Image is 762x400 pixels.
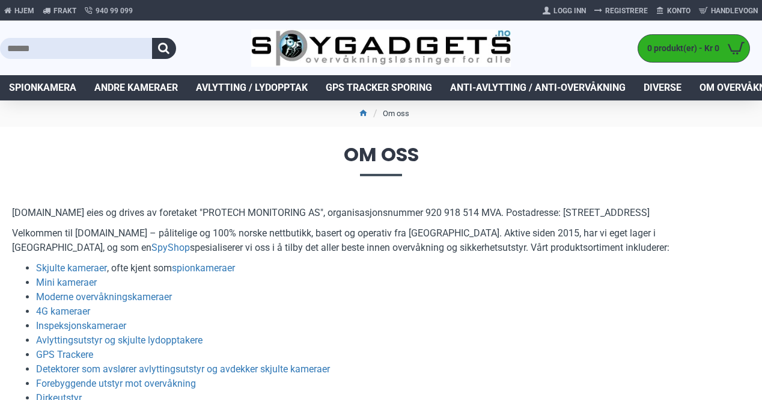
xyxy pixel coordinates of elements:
a: Forebyggende utstyr mot overvåkning [36,377,196,391]
span: Avlytting / Lydopptak [196,81,308,95]
a: Moderne overvåkningskameraer [36,290,172,304]
span: Handlevogn [711,5,758,16]
span: 0 produkt(er) - Kr 0 [638,42,722,55]
span: Frakt [53,5,76,16]
a: Avlytting / Lydopptak [187,75,317,100]
a: 0 produkt(er) - Kr 0 [638,35,749,62]
a: spionkameraer [172,261,235,275]
a: 4G kameraer [36,304,90,319]
a: Skjulte kameraer [36,261,107,275]
a: Konto [652,1,695,20]
p: [DOMAIN_NAME] eies og drives av foretaket "PROTECH MONITORING AS", organisasjonsnummer 920 918 51... [12,206,750,220]
a: Avlyttingsutstyr og skjulte lydopptakere [36,333,203,348]
a: Logg Inn [538,1,590,20]
span: Registrere [605,5,648,16]
a: Handlevogn [695,1,762,20]
a: Andre kameraer [85,75,187,100]
p: Velkommen til [DOMAIN_NAME] – pålitelige og 100% norske nettbutikk, basert og operativ fra [GEOGR... [12,226,750,255]
span: Konto [667,5,690,16]
span: Logg Inn [553,5,586,16]
span: 940 99 099 [96,5,133,16]
a: Mini kameraer [36,275,97,290]
li: , ofte kjent som [36,261,750,275]
span: Anti-avlytting / Anti-overvåkning [450,81,626,95]
span: GPS Tracker Sporing [326,81,432,95]
img: SpyGadgets.no [251,29,510,67]
a: SpyShop [151,241,190,255]
span: Spionkamera [9,81,76,95]
a: Detektorer som avslører avlyttingsutstyr og avdekker skjulte kameraer [36,362,330,377]
a: Inspeksjonskameraer [36,319,126,333]
span: Om oss [12,145,750,176]
a: Diverse [635,75,690,100]
a: GPS Trackere [36,348,93,362]
a: Anti-avlytting / Anti-overvåkning [441,75,635,100]
a: Registrere [590,1,652,20]
span: Diverse [644,81,681,95]
span: Andre kameraer [94,81,178,95]
span: Hjem [14,5,34,16]
a: GPS Tracker Sporing [317,75,441,100]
